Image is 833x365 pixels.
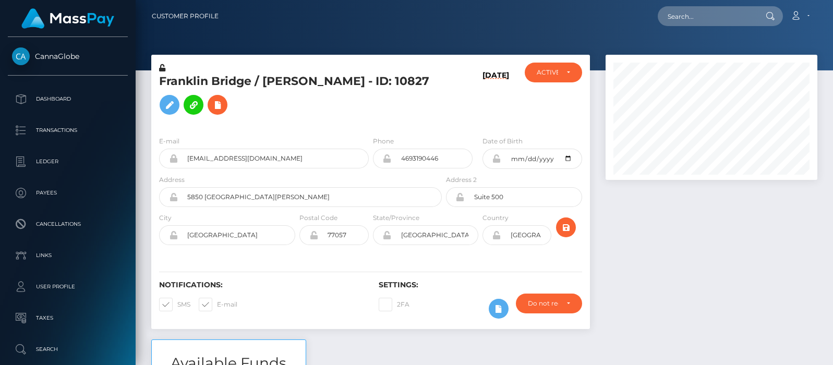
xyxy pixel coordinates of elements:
[159,298,190,311] label: SMS
[12,123,124,138] p: Transactions
[12,216,124,232] p: Cancellations
[159,213,172,223] label: City
[482,137,523,146] label: Date of Birth
[658,6,756,26] input: Search...
[373,213,419,223] label: State/Province
[12,154,124,169] p: Ledger
[482,71,509,124] h6: [DATE]
[373,137,394,146] label: Phone
[8,274,128,300] a: User Profile
[379,298,409,311] label: 2FA
[159,74,436,120] h5: Franklin Bridge / [PERSON_NAME] - ID: 10827
[159,137,179,146] label: E-mail
[8,149,128,175] a: Ledger
[446,175,477,185] label: Address 2
[528,299,559,308] div: Do not require
[12,279,124,295] p: User Profile
[8,52,128,61] span: CannaGlobe
[482,213,509,223] label: Country
[12,342,124,357] p: Search
[159,175,185,185] label: Address
[12,310,124,326] p: Taxes
[516,294,583,313] button: Do not require
[299,213,337,223] label: Postal Code
[8,180,128,206] a: Payees
[8,211,128,237] a: Cancellations
[8,117,128,143] a: Transactions
[12,248,124,263] p: Links
[12,185,124,201] p: Payees
[12,47,30,65] img: CannaGlobe
[199,298,237,311] label: E-mail
[525,63,582,82] button: ACTIVE
[8,86,128,112] a: Dashboard
[152,5,219,27] a: Customer Profile
[537,68,558,77] div: ACTIVE
[21,8,114,29] img: MassPay Logo
[8,242,128,269] a: Links
[8,305,128,331] a: Taxes
[8,336,128,362] a: Search
[159,281,363,289] h6: Notifications:
[12,91,124,107] p: Dashboard
[379,281,583,289] h6: Settings:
